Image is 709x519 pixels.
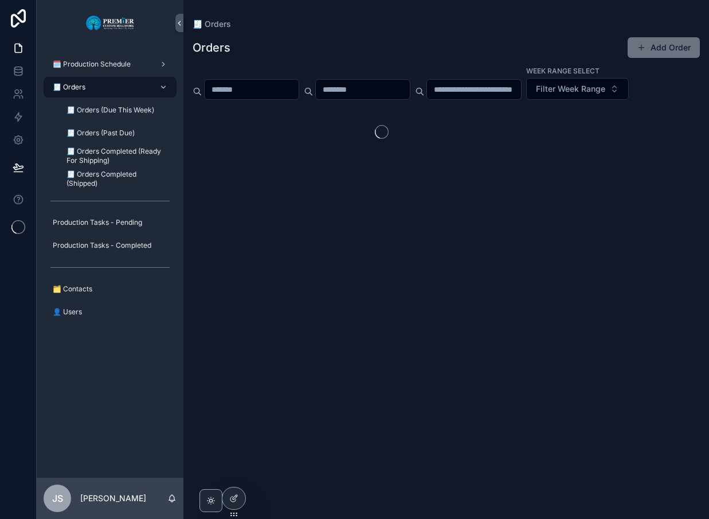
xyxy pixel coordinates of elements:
button: Select Button [526,78,629,100]
a: 🧾 Orders Completed (Ready For Shipping) [57,146,177,166]
a: 👤 Users [44,302,177,322]
a: 🧾 Orders [193,18,231,30]
span: 🧾 Orders Completed (Ready For Shipping) [66,147,165,165]
span: 🧾 Orders [53,83,85,92]
span: 🗓️ Production Schedule [53,60,131,69]
label: Week Range Select [526,65,600,76]
img: App logo [85,14,135,32]
button: Add Order [628,37,700,58]
h1: Orders [193,40,230,56]
p: [PERSON_NAME] [80,493,146,504]
span: 🧾 Orders (Past Due) [66,128,135,138]
span: 🧾 Orders Completed (Shipped) [66,170,165,188]
a: 🧾 Orders (Past Due) [57,123,177,143]
a: 🗓️ Production Schedule [44,54,177,75]
span: 🗂️ Contacts [53,284,92,294]
span: Production Tasks - Pending [53,218,142,227]
span: JS [52,491,63,505]
div: scrollable content [37,46,183,337]
span: Filter Week Range [536,83,605,95]
a: 🧾 Orders Completed (Shipped) [57,169,177,189]
a: 🧾 Orders [44,77,177,97]
span: 👤 Users [53,307,82,317]
a: Production Tasks - Completed [44,235,177,256]
span: Production Tasks - Completed [53,241,151,250]
span: 🧾 Orders (Due This Week) [66,106,154,115]
a: 🧾 Orders (Due This Week) [57,100,177,120]
a: Production Tasks - Pending [44,212,177,233]
a: 🗂️ Contacts [44,279,177,299]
